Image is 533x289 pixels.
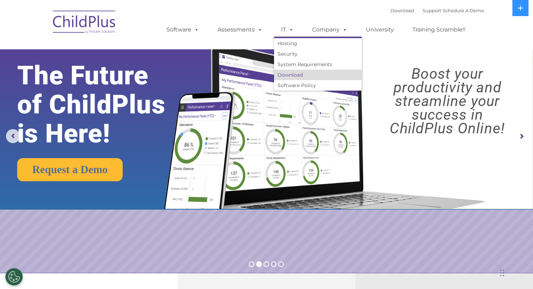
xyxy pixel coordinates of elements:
[419,213,533,289] iframe: Chat Widget
[274,49,362,59] a: Security
[274,80,362,91] a: Software Policy
[17,158,123,181] a: Request a Demo
[443,8,484,13] a: Schedule A Demo
[390,8,484,13] font: |
[359,23,401,37] a: University
[423,8,441,13] a: Support
[368,67,526,135] rs-layer: Boost your productivity and streamline your success in ChildPlus Online!
[159,23,206,37] a: Software
[17,61,187,148] rs-layer: The Future of ChildPlus is Here!
[274,23,301,37] a: IT
[274,59,362,70] a: System Requirements
[97,46,119,51] span: Last name
[274,70,362,80] a: Download
[390,8,414,13] a: Download
[97,75,127,80] span: Phone number
[49,6,119,41] img: ChildPlus by Procare Solutions
[500,262,504,283] div: Drag
[274,38,362,49] a: Hosting
[5,268,23,286] button: Cookies Settings
[305,23,354,37] a: Company
[211,23,269,37] a: Assessments
[405,23,472,37] a: Training Scramble!!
